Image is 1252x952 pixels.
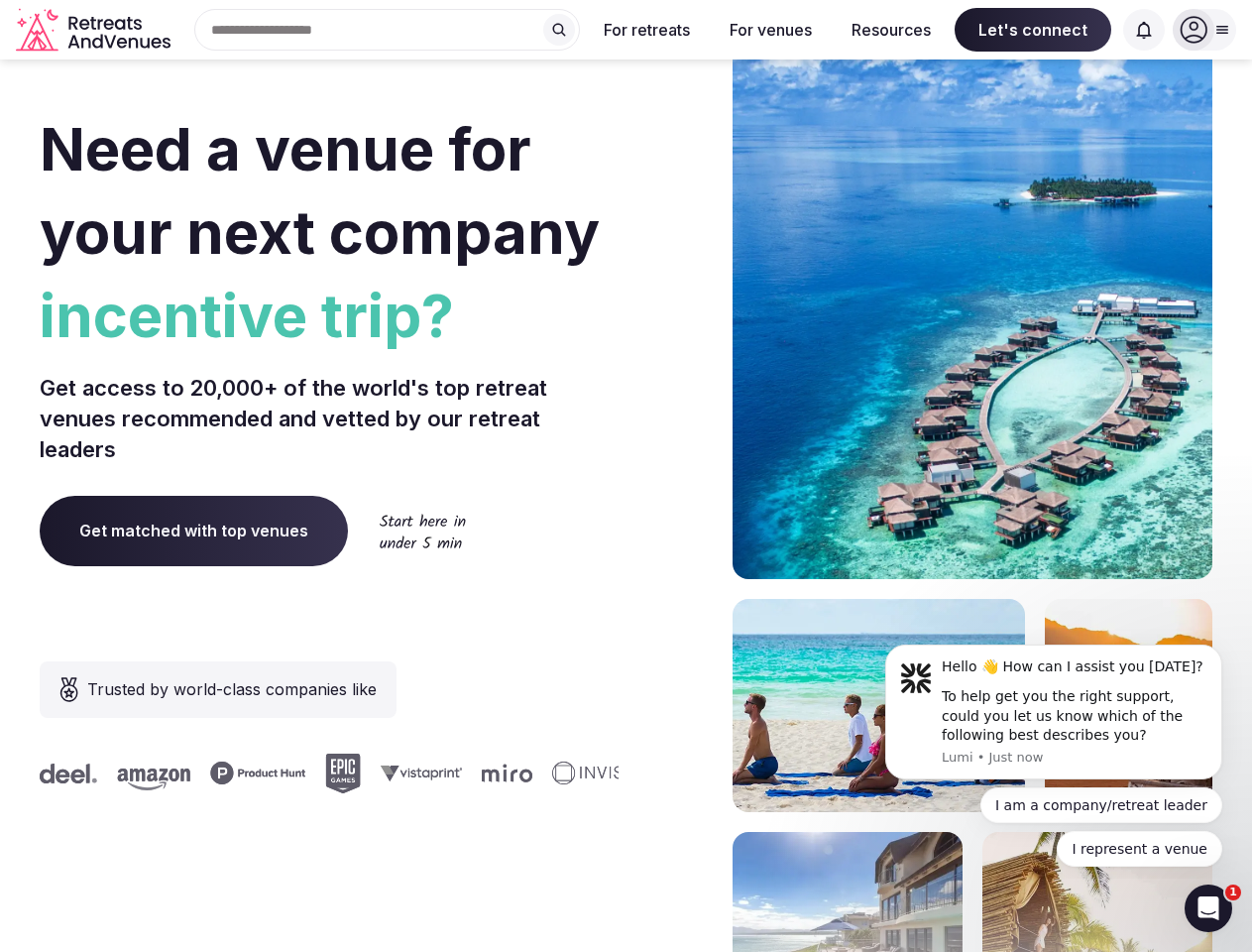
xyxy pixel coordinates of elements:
span: incentive trip? [40,274,619,357]
img: yoga on tropical beach [733,599,1025,812]
svg: Vistaprint company logo [378,765,459,781]
a: Visit the homepage [16,8,174,53]
span: Let's connect [955,8,1111,52]
p: Get access to 20,000+ of the world's top retreat venues recommended and vetted by our retreat lea... [40,373,619,464]
button: Resources [836,8,947,52]
iframe: Intercom live chat [1185,885,1232,932]
img: woman sitting in back of truck with camels [1045,599,1212,812]
span: 1 [1225,885,1241,900]
svg: Deel company logo [37,764,94,783]
button: For venues [714,8,828,52]
button: For retreats [588,8,706,52]
a: Get matched with top venues [40,496,348,565]
svg: Retreats and Venues company logo [16,8,174,53]
span: Need a venue for your next company [40,113,600,268]
iframe: Intercom notifications message [855,627,1252,879]
span: Trusted by world-class companies like [87,677,377,701]
img: Start here in under 5 min [380,514,466,548]
svg: Invisible company logo [549,762,658,785]
svg: Epic Games company logo [322,754,358,793]
svg: Miro company logo [479,764,529,782]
